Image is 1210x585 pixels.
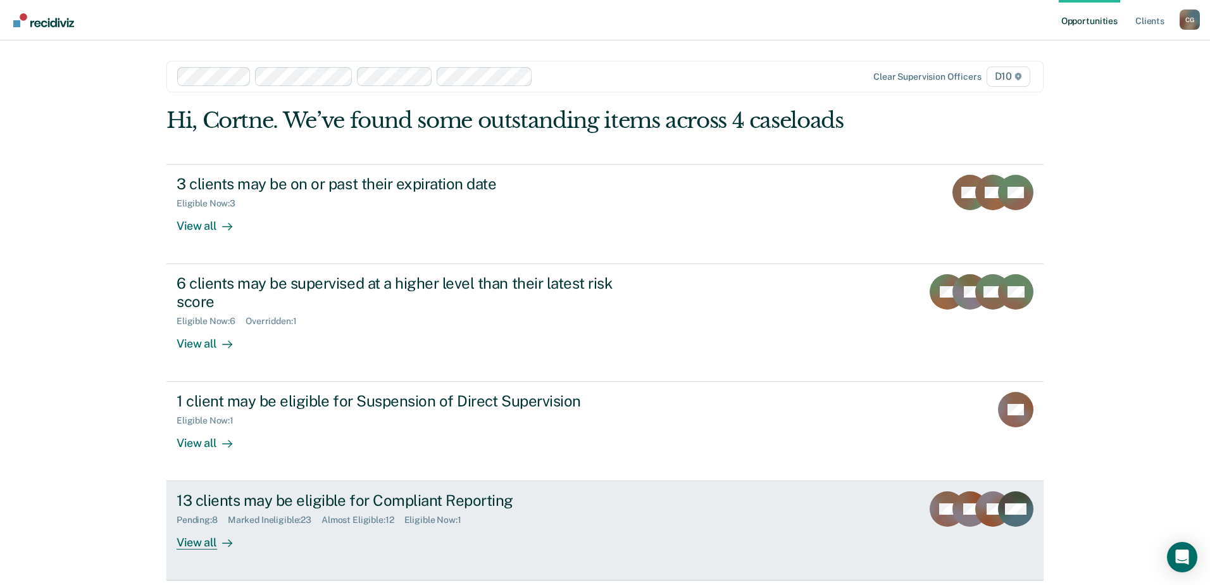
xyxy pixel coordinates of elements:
span: D10 [987,66,1030,87]
div: 3 clients may be on or past their expiration date [177,175,621,193]
div: Almost Eligible : 12 [321,515,404,525]
div: View all [177,326,247,351]
div: Clear supervision officers [873,72,981,82]
div: View all [177,426,247,451]
a: 3 clients may be on or past their expiration dateEligible Now:3View all [166,164,1044,264]
div: Eligible Now : 6 [177,316,246,327]
div: Marked Ineligible : 23 [228,515,321,525]
div: View all [177,208,247,233]
div: 1 client may be eligible for Suspension of Direct Supervision [177,392,621,410]
a: 1 client may be eligible for Suspension of Direct SupervisionEligible Now:1View all [166,382,1044,481]
div: 13 clients may be eligible for Compliant Reporting [177,491,621,510]
div: Eligible Now : 1 [177,415,244,426]
div: Overridden : 1 [246,316,306,327]
a: 6 clients may be supervised at a higher level than their latest risk scoreEligible Now:6Overridde... [166,264,1044,382]
a: 13 clients may be eligible for Compliant ReportingPending:8Marked Ineligible:23Almost Eligible:12... [166,481,1044,581]
div: Open Intercom Messenger [1167,542,1197,572]
button: Profile dropdown button [1180,9,1200,30]
div: Eligible Now : 3 [177,198,246,209]
div: Pending : 8 [177,515,228,525]
div: 6 clients may be supervised at a higher level than their latest risk score [177,274,621,311]
img: Recidiviz [13,13,74,27]
div: Hi, Cortne. We’ve found some outstanding items across 4 caseloads [166,108,868,134]
div: Eligible Now : 1 [404,515,471,525]
div: C G [1180,9,1200,30]
div: View all [177,525,247,550]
